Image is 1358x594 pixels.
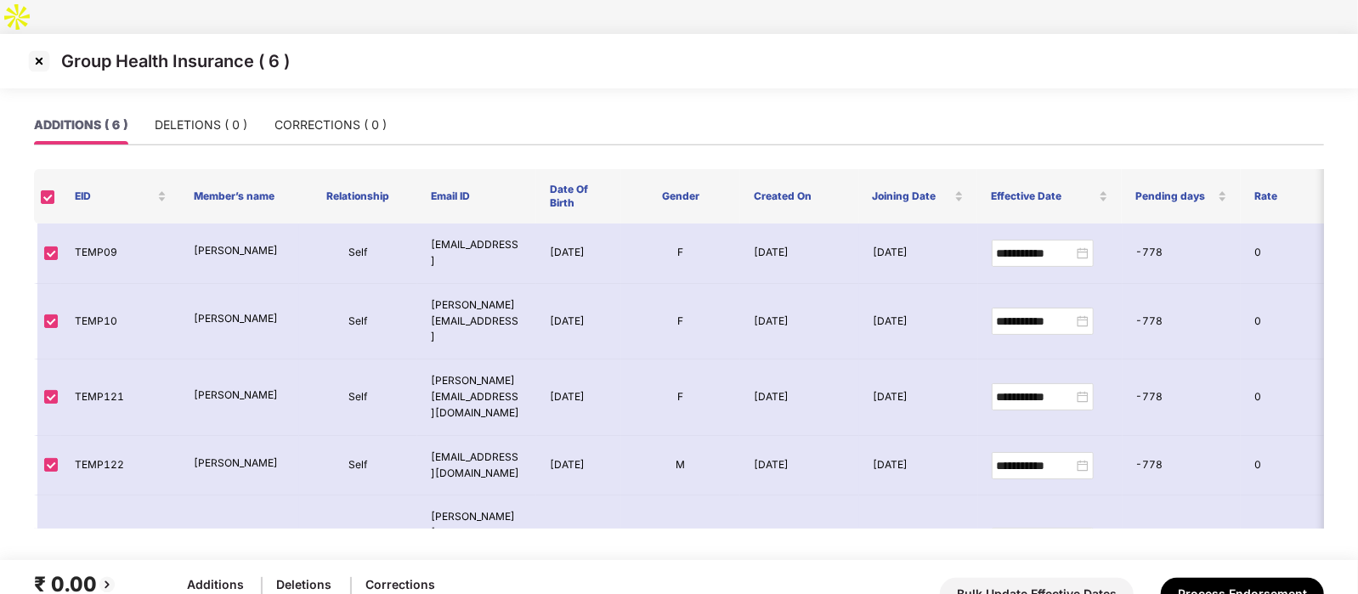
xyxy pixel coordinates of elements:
[859,169,978,223] th: Joining Date
[417,495,536,587] td: [PERSON_NAME][EMAIL_ADDRESS][PERSON_NAME][DOMAIN_NAME]
[34,116,127,134] div: ADDITIONS ( 6 )
[859,436,978,496] td: [DATE]
[194,455,286,472] p: [PERSON_NAME]
[1122,169,1241,223] th: Pending days
[180,169,299,223] th: Member’s name
[536,169,621,223] th: Date Of Birth
[299,284,418,360] td: Self
[740,495,859,587] td: [DATE]
[740,223,859,284] td: [DATE]
[417,436,536,496] td: [EMAIL_ADDRESS][DOMAIN_NAME]
[536,495,621,587] td: [DATE]
[194,311,286,327] p: [PERSON_NAME]
[299,495,418,587] td: Self
[536,359,621,436] td: [DATE]
[1123,436,1242,496] td: -778
[274,116,387,134] div: CORRECTIONS ( 0 )
[740,169,859,223] th: Created On
[1123,284,1242,360] td: -778
[536,284,621,360] td: [DATE]
[1123,359,1242,436] td: -778
[417,169,536,223] th: Email ID
[621,436,740,496] td: M
[1135,190,1214,203] span: Pending days
[187,575,247,594] div: Additions
[299,359,418,436] td: Self
[536,223,621,284] td: [DATE]
[859,495,978,587] td: [DATE]
[621,169,740,223] th: Gender
[75,190,154,203] span: EID
[1123,223,1242,284] td: -778
[61,495,180,587] td: TEMP123
[155,116,247,134] div: DELETIONS ( 0 )
[621,223,740,284] td: F
[417,284,536,360] td: [PERSON_NAME][EMAIL_ADDRESS]
[61,223,180,284] td: TEMP09
[61,359,180,436] td: TEMP121
[194,243,286,259] p: [PERSON_NAME]
[873,190,952,203] span: Joining Date
[61,169,180,223] th: EID
[299,169,418,223] th: Relationship
[991,190,1095,203] span: Effective Date
[417,359,536,436] td: [PERSON_NAME][EMAIL_ADDRESS][DOMAIN_NAME]
[365,575,435,594] div: Corrections
[859,359,978,436] td: [DATE]
[859,284,978,360] td: [DATE]
[417,223,536,284] td: [EMAIL_ADDRESS]
[61,284,180,360] td: TEMP10
[740,359,859,436] td: [DATE]
[299,436,418,496] td: Self
[740,284,859,360] td: [DATE]
[536,436,621,496] td: [DATE]
[61,436,180,496] td: TEMP122
[740,436,859,496] td: [DATE]
[1123,495,1242,587] td: -778
[621,284,740,360] td: F
[276,575,337,594] div: Deletions
[194,388,286,404] p: [PERSON_NAME]
[61,51,290,71] p: Group Health Insurance ( 6 )
[621,495,740,587] td: F
[299,223,418,284] td: Self
[621,359,740,436] td: F
[25,48,53,75] img: svg+xml;base64,PHN2ZyBpZD0iQ3Jvc3MtMzJ4MzIiIHhtbG5zPSJodHRwOi8vd3d3LnczLm9yZy8yMDAwL3N2ZyIgd2lkdG...
[977,169,1122,223] th: Effective Date
[859,223,978,284] td: [DATE]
